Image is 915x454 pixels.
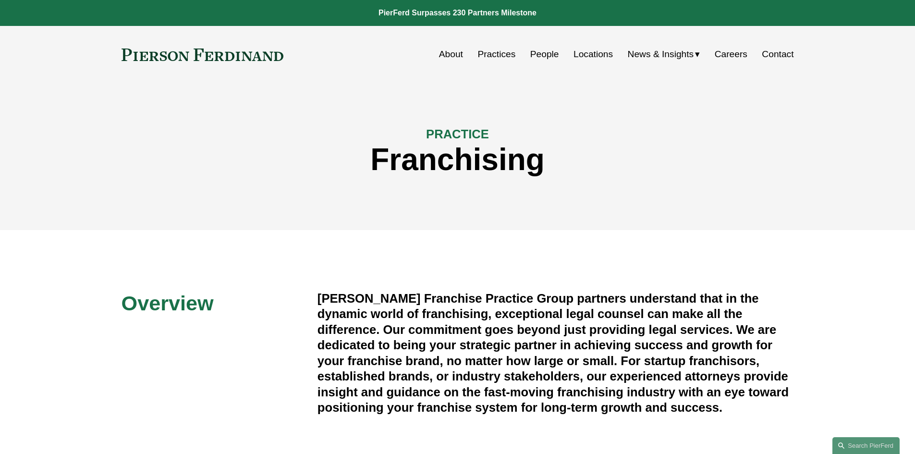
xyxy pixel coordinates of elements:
[628,46,694,63] span: News & Insights
[832,437,900,454] a: Search this site
[715,45,747,63] a: Careers
[477,45,515,63] a: Practices
[762,45,793,63] a: Contact
[122,142,794,177] h1: Franchising
[573,45,613,63] a: Locations
[426,127,489,141] span: PRACTICE
[317,291,794,416] h4: [PERSON_NAME] Franchise Practice Group partners understand that in the dynamic world of franchisi...
[122,292,214,315] span: Overview
[439,45,463,63] a: About
[530,45,559,63] a: People
[628,45,700,63] a: folder dropdown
